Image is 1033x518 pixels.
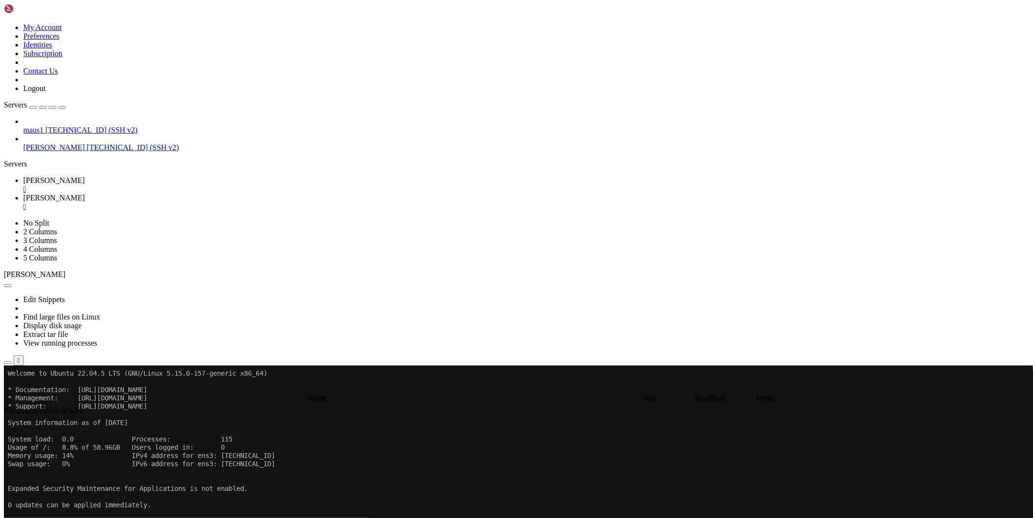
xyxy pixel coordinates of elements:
span: Servers [4,101,27,109]
a: Display disk usage [23,321,82,330]
x-row: * Documentation: [URL][DOMAIN_NAME] [4,20,907,29]
x-row: Run 'do-release-upgrade' to upgrade to it. [4,185,907,193]
img: Shellngn [4,4,60,14]
th: Perm.: activate to sort column ascending [747,394,785,403]
a: 4 Columns [23,245,57,253]
span: [PERSON_NAME] [4,270,65,278]
span: [TECHNICAL_ID] (SSH v2) [46,126,138,134]
a: [PERSON_NAME] [TECHNICAL_ID] (SSH v2) [23,143,1029,152]
span: [PERSON_NAME] [23,143,85,152]
span: [PERSON_NAME] [23,176,85,184]
x-row: Welcome to Ubuntu 22.04.5 LTS (GNU/Linux 5.15.0-157-generic x86_64) [4,4,907,12]
a: Logout [23,84,46,92]
th: Modified: activate to sort column ascending [673,394,746,403]
span: [TECHNICAL_ID] (SSH v2) [87,143,179,152]
a: Find large files on Linux [23,313,100,321]
td: No data available in table [5,406,767,416]
a: maus1 [TECHNICAL_ID] (SSH v2) [23,126,1029,135]
x-row: root@humaneguide:~# [4,218,907,226]
a: maus [23,176,1029,194]
a: My Account [23,23,62,31]
div: Servers [4,160,1029,168]
x-row: Swap usage: 0% IPv6 address for ens3: [TECHNICAL_ID] [4,94,907,103]
x-row: Learn more about enabling ESM Apps service at [URL][DOMAIN_NAME] [4,160,907,168]
x-row: Last login: [DATE] from [TECHNICAL_ID] [4,210,907,218]
a: Edit Snippets [23,295,65,304]
a: 2 Columns [23,228,57,236]
a: View running processes [23,339,97,347]
x-row: Expanded Security Maintenance for Applications is not enabled. [4,119,907,127]
th: Size: activate to sort column ascending [630,394,672,403]
a: maus [23,194,1029,211]
x-row: System load: 0.0 Processes: 115 [4,70,907,78]
a: No Split [23,219,49,227]
x-row: * Support: [URL][DOMAIN_NAME] [4,37,907,45]
a: Extract tar file [23,330,68,338]
x-row: * Management: [URL][DOMAIN_NAME] [4,29,907,37]
div: (20, 26) [86,218,90,226]
a: Subscription [23,49,62,58]
a:  [23,202,1029,211]
button:  [14,355,24,366]
a: 5 Columns [23,254,57,262]
span: maus1 [23,126,44,134]
x-row: Usage of /: 8.8% of 58.96GB Users logged in: 0 [4,78,907,86]
x-row: 0 updates can be applied immediately. [4,136,907,144]
th: Name: activate to sort column descending [5,394,629,403]
a: Preferences [23,32,60,40]
x-row: 5 additional security updates can be applied with ESM Apps. [4,152,907,160]
a:  [23,185,1029,194]
span: [PERSON_NAME] [23,194,85,202]
x-row: Memory usage: 14% IPv4 address for ens3: [TECHNICAL_ID] [4,86,907,94]
a: 3 Columns [23,236,57,244]
x-row: New release '24.04.3 LTS' available. [4,177,907,185]
a: Contact Us [23,67,58,75]
li: [PERSON_NAME] [TECHNICAL_ID] (SSH v2) [23,135,1029,152]
a: Identities [23,41,52,49]
div:  [17,357,20,364]
a: Servers [4,101,66,109]
x-row: System information as of [DATE] [4,53,907,61]
li: maus1 [TECHNICAL_ID] (SSH v2) [23,117,1029,135]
